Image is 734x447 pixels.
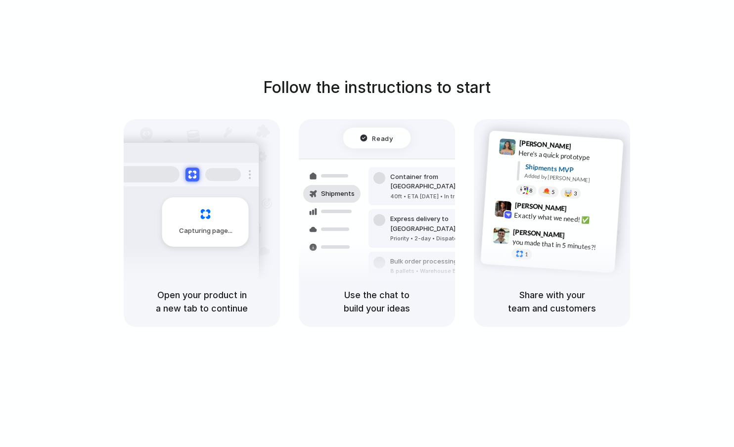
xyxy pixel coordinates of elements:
[574,142,595,154] span: 9:41 AM
[529,187,533,193] span: 8
[486,288,618,315] h5: Share with your team and customers
[514,200,567,214] span: [PERSON_NAME]
[311,288,443,315] h5: Use the chat to build your ideas
[390,192,497,201] div: 40ft • ETA [DATE] • In transit
[136,288,268,315] h5: Open your product in a new tab to continue
[524,172,615,186] div: Added by [PERSON_NAME]
[551,189,555,195] span: 5
[564,189,573,197] div: 🤯
[525,252,528,257] span: 1
[390,257,482,267] div: Bulk order processing
[568,231,588,243] span: 9:47 AM
[514,210,613,226] div: Exactly what we need! ✅
[179,226,234,236] span: Capturing page
[574,191,577,196] span: 3
[525,161,616,178] div: Shipments MVP
[570,204,590,216] span: 9:42 AM
[390,234,497,243] div: Priority • 2-day • Dispatched
[321,189,355,199] span: Shipments
[390,267,482,275] div: 8 pallets • Warehouse B • Packed
[513,226,565,240] span: [PERSON_NAME]
[519,137,571,152] span: [PERSON_NAME]
[372,133,393,143] span: Ready
[518,147,617,164] div: Here's a quick prototype
[263,76,491,99] h1: Follow the instructions to start
[390,172,497,191] div: Container from [GEOGRAPHIC_DATA]
[390,214,497,233] div: Express delivery to [GEOGRAPHIC_DATA]
[512,236,611,253] div: you made that in 5 minutes?!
